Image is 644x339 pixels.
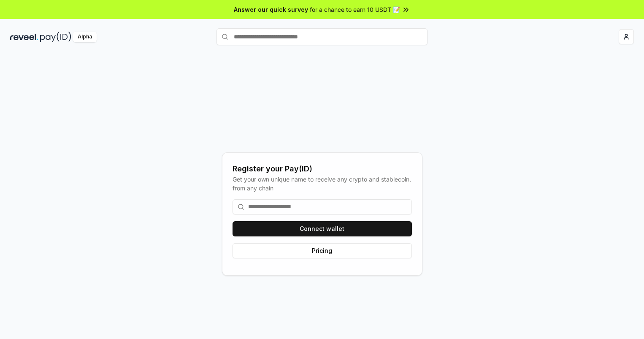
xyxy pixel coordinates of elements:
div: Get your own unique name to receive any crypto and stablecoin, from any chain [233,175,412,193]
span: Answer our quick survey [234,5,308,14]
button: Connect wallet [233,221,412,236]
div: Register your Pay(ID) [233,163,412,175]
img: pay_id [40,32,71,42]
span: for a chance to earn 10 USDT 📝 [310,5,400,14]
div: Alpha [73,32,97,42]
img: reveel_dark [10,32,38,42]
button: Pricing [233,243,412,258]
